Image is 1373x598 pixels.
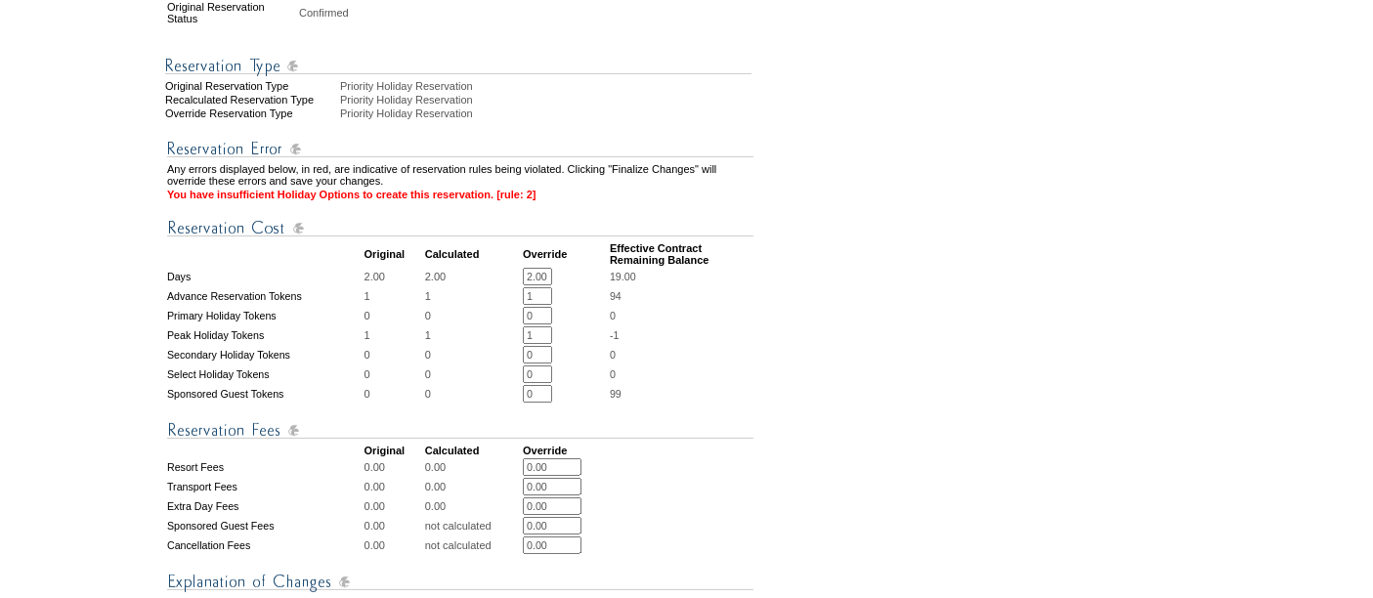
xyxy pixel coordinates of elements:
img: Reservation Cost [167,216,753,240]
td: Calculated [425,445,521,456]
td: Advance Reservation Tokens [167,287,363,305]
td: 2.00 [425,268,521,285]
div: Recalculated Reservation Type [165,94,338,106]
td: Transport Fees [167,478,363,495]
td: Resort Fees [167,458,363,476]
td: Primary Holiday Tokens [167,307,363,324]
td: 0 [365,385,423,403]
span: 19.00 [610,271,636,282]
td: Sponsored Guest Tokens [167,385,363,403]
td: Cancellation Fees [167,536,363,554]
td: Effective Contract Remaining Balance [610,242,753,266]
td: Any errors displayed below, in red, are indicative of reservation rules being violated. Clicking ... [167,163,753,187]
td: 0 [425,307,521,324]
td: 0.00 [365,458,423,476]
td: You have insufficient Holiday Options to create this reservation. [rule: 2] [167,189,753,200]
td: Override [523,445,608,456]
td: 0.00 [425,478,521,495]
td: Secondary Holiday Tokens [167,346,363,363]
td: 0 [365,365,423,383]
td: Calculated [425,242,521,266]
td: 1 [365,287,423,305]
div: Priority Holiday Reservation [340,94,755,106]
td: Sponsored Guest Fees [167,517,363,534]
span: 0 [610,310,616,321]
td: 1 [365,326,423,344]
img: Explanation of Changes [167,570,753,594]
td: Original Reservation Status [167,1,297,24]
td: 0 [365,307,423,324]
span: -1 [610,329,619,341]
div: Priority Holiday Reservation [340,107,755,119]
td: 0.00 [365,517,423,534]
td: Select Holiday Tokens [167,365,363,383]
span: 0 [610,349,616,361]
span: 0 [610,368,616,380]
td: 0.00 [365,478,423,495]
td: Extra Day Fees [167,497,363,515]
td: 2.00 [365,268,423,285]
img: Reservation Type [165,54,751,78]
td: 0 [365,346,423,363]
td: Original [365,242,423,266]
td: not calculated [425,517,521,534]
td: 1 [425,326,521,344]
td: 0.00 [425,458,521,476]
div: Override Reservation Type [165,107,338,119]
td: not calculated [425,536,521,554]
span: 99 [610,388,622,400]
td: Confirmed [299,1,753,24]
img: Reservation Fees [167,418,753,443]
td: Override [523,242,608,266]
td: 0.00 [365,536,423,554]
img: Reservation Errors [167,137,753,161]
td: 0 [425,346,521,363]
div: Priority Holiday Reservation [340,80,755,92]
td: Original [365,445,423,456]
td: 0.00 [425,497,521,515]
div: Original Reservation Type [165,80,338,92]
td: 0.00 [365,497,423,515]
span: 94 [610,290,622,302]
td: 1 [425,287,521,305]
td: Days [167,268,363,285]
td: Peak Holiday Tokens [167,326,363,344]
td: 0 [425,365,521,383]
td: 0 [425,385,521,403]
